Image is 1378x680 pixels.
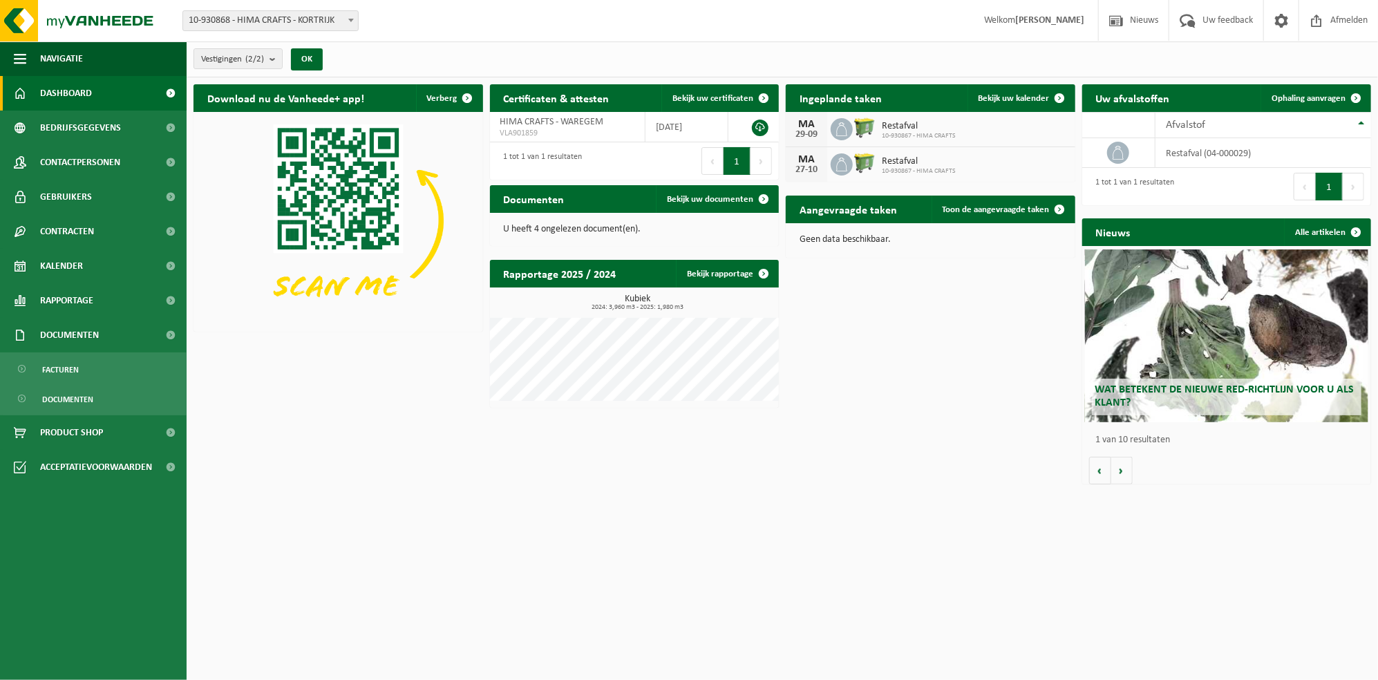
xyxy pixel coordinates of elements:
div: 1 tot 1 van 1 resultaten [497,146,583,176]
span: Toon de aangevraagde taken [943,205,1050,214]
a: Facturen [3,356,183,382]
span: Facturen [42,357,79,383]
button: Vestigingen(2/2) [194,48,283,69]
span: Documenten [42,386,93,413]
span: Bekijk uw certificaten [672,94,753,103]
span: VLA901859 [500,128,635,139]
button: Previous [1294,173,1316,200]
div: 1 tot 1 van 1 resultaten [1089,171,1175,202]
h2: Nieuws [1082,218,1144,245]
button: OK [291,48,323,70]
span: Navigatie [40,41,83,76]
p: 1 van 10 resultaten [1096,435,1365,445]
h2: Aangevraagde taken [786,196,911,223]
img: WB-0660-HPE-GN-50 [853,116,876,140]
a: Toon de aangevraagde taken [932,196,1074,223]
span: 10-930867 - HIMA CRAFTS [882,167,956,176]
span: HIMA CRAFTS - WAREGEM [500,117,604,127]
button: Volgende [1111,457,1133,484]
a: Bekijk uw certificaten [661,84,777,112]
button: 1 [1316,173,1343,200]
button: Previous [701,147,724,175]
a: Bekijk uw kalender [968,84,1074,112]
h3: Kubiek [497,294,780,311]
p: U heeft 4 ongelezen document(en). [504,225,766,234]
a: Bekijk uw documenten [656,185,777,213]
button: Next [1343,173,1364,200]
span: Kalender [40,249,83,283]
span: Bedrijfsgegevens [40,111,121,145]
img: WB-0660-HPE-GN-50 [853,151,876,175]
span: Restafval [882,156,956,167]
div: MA [793,119,820,130]
button: Next [751,147,772,175]
span: Bekijk uw kalender [979,94,1050,103]
h2: Uw afvalstoffen [1082,84,1184,111]
a: Bekijk rapportage [676,260,777,287]
span: 10-930867 - HIMA CRAFTS [882,132,956,140]
div: MA [793,154,820,165]
span: Verberg [427,94,457,103]
span: Wat betekent de nieuwe RED-richtlijn voor u als klant? [1095,384,1355,408]
h2: Download nu de Vanheede+ app! [194,84,378,111]
span: Ophaling aanvragen [1272,94,1346,103]
span: Bekijk uw documenten [667,195,753,204]
span: Dashboard [40,76,92,111]
h2: Ingeplande taken [786,84,896,111]
span: 10-930868 - HIMA CRAFTS - KORTRIJK [182,10,359,31]
span: Contactpersonen [40,145,120,180]
button: 1 [724,147,751,175]
a: Alle artikelen [1284,218,1370,246]
span: Vestigingen [201,49,264,70]
strong: [PERSON_NAME] [1015,15,1084,26]
a: Ophaling aanvragen [1261,84,1370,112]
count: (2/2) [245,55,264,64]
span: 2024: 3,960 m3 - 2025: 1,980 m3 [497,304,780,311]
div: 27-10 [793,165,820,175]
span: Product Shop [40,415,103,450]
span: Afvalstof [1166,120,1205,131]
h2: Rapportage 2025 / 2024 [490,260,630,287]
a: Wat betekent de nieuwe RED-richtlijn voor u als klant? [1085,249,1368,422]
img: Download de VHEPlus App [194,112,483,329]
span: Documenten [40,318,99,352]
span: Rapportage [40,283,93,318]
p: Geen data beschikbaar. [800,235,1061,245]
h2: Certificaten & attesten [490,84,623,111]
button: Verberg [416,84,482,112]
h2: Documenten [490,185,578,212]
span: Restafval [882,121,956,132]
span: 10-930868 - HIMA CRAFTS - KORTRIJK [183,11,358,30]
td: restafval (04-000029) [1155,138,1371,168]
span: Acceptatievoorwaarden [40,450,152,484]
button: Vorige [1089,457,1111,484]
span: Gebruikers [40,180,92,214]
a: Documenten [3,386,183,412]
div: 29-09 [793,130,820,140]
span: Contracten [40,214,94,249]
td: [DATE] [645,112,728,142]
